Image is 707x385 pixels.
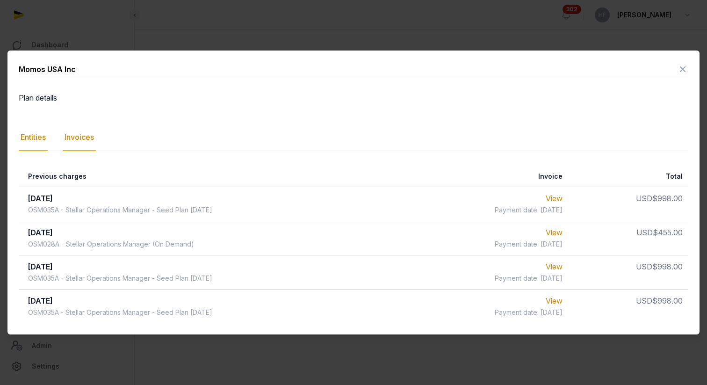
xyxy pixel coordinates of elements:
th: Total [568,166,688,187]
nav: Tabs [19,124,688,151]
div: Entities [19,124,48,151]
span: USD [636,262,652,271]
span: USD [636,296,652,305]
span: USD [636,194,652,203]
a: View [546,228,563,237]
span: Payment date: [DATE] [495,308,563,317]
span: $998.00 [652,296,683,305]
th: Previous charges [19,166,407,187]
span: Payment date: [DATE] [495,274,563,283]
div: Invoices [63,124,96,151]
span: Payment date: [DATE] [495,205,563,215]
div: OSM035A - Stellar Operations Manager - Seed Plan [DATE] [28,274,212,283]
span: $998.00 [652,262,683,271]
span: Payment date: [DATE] [495,240,563,249]
span: [DATE] [28,228,53,237]
a: View [546,194,563,203]
a: View [546,296,563,305]
span: $455.00 [653,228,683,237]
div: OSM035A - Stellar Operations Manager - Seed Plan [DATE] [28,308,212,317]
span: [DATE] [28,262,53,271]
dt: Plan details [19,92,180,103]
span: $998.00 [652,194,683,203]
span: [DATE] [28,194,53,203]
div: OSM028A - Stellar Operations Manager (On Demand) [28,240,194,249]
span: [DATE] [28,296,53,305]
a: View [546,262,563,271]
div: Momos USA Inc [19,64,76,75]
span: USD [636,228,653,237]
div: OSM035A - Stellar Operations Manager - Seed Plan [DATE] [28,205,212,215]
th: Invoice [407,166,568,187]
